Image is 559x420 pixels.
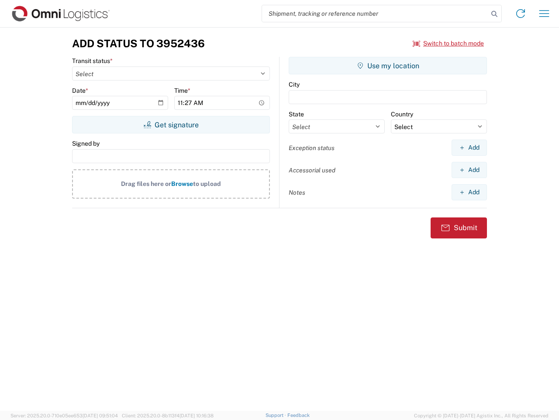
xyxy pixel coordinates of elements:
[83,413,118,418] span: [DATE] 09:51:04
[431,217,487,238] button: Submit
[72,57,113,65] label: Transit status
[391,110,413,118] label: Country
[266,413,287,418] a: Support
[287,413,310,418] a: Feedback
[452,162,487,178] button: Add
[289,110,304,118] label: State
[72,87,88,94] label: Date
[452,140,487,156] button: Add
[413,36,484,51] button: Switch to batch mode
[122,413,214,418] span: Client: 2025.20.0-8b113f4
[289,80,300,88] label: City
[193,180,221,187] span: to upload
[262,5,488,22] input: Shipment, tracking or reference number
[72,37,205,50] h3: Add Status to 3952436
[72,116,270,133] button: Get signature
[72,140,100,147] label: Signed by
[171,180,193,187] span: Browse
[289,57,487,74] button: Use my location
[174,87,190,94] label: Time
[121,180,171,187] span: Drag files here or
[452,184,487,200] button: Add
[289,189,305,196] label: Notes
[10,413,118,418] span: Server: 2025.20.0-710e05ee653
[289,166,335,174] label: Accessorial used
[179,413,214,418] span: [DATE] 10:16:38
[414,412,549,420] span: Copyright © [DATE]-[DATE] Agistix Inc., All Rights Reserved
[289,144,335,152] label: Exception status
